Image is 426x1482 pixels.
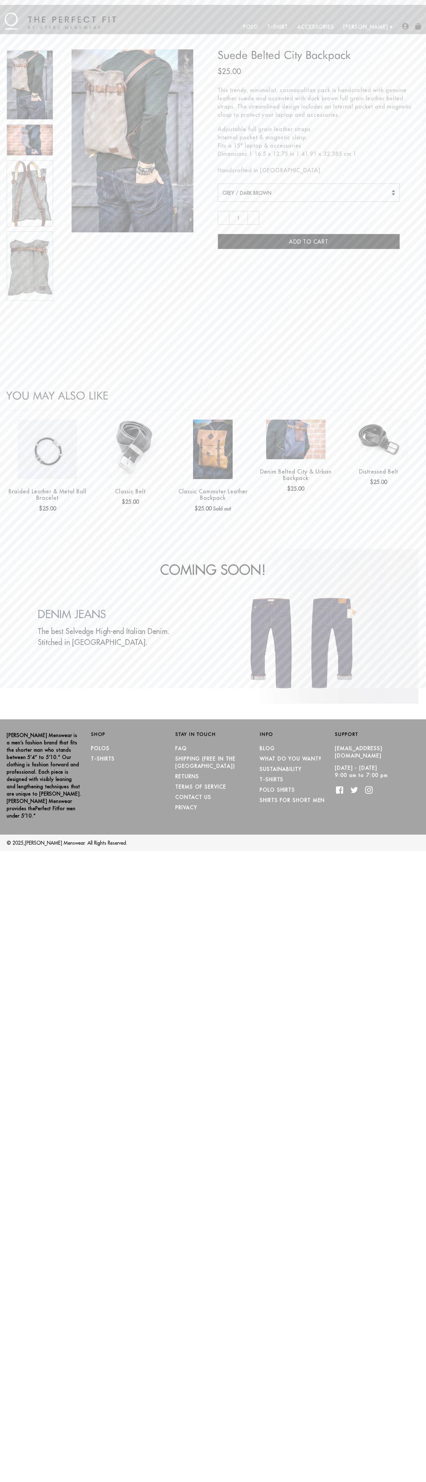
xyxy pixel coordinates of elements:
[415,23,421,30] img: shopping-bag-icon.png
[6,390,420,401] h2: You May Also like
[178,488,248,502] a: Classic Commuter Leather Backpack
[175,745,187,751] a: FAQ
[175,773,199,779] a: RETURNS
[260,787,295,793] a: Polo Shirts
[213,506,231,512] span: Sold out
[91,732,166,737] h2: Shop
[263,20,292,34] a: T-Shirt
[72,49,193,232] img: otero menswear suede leather backpack
[173,420,253,479] a: leather backpack
[260,797,325,803] a: Shirts for Short Men
[5,13,116,30] img: The Perfect Fit - by Otero Menswear - Logo
[339,20,393,34] a: [PERSON_NAME]
[38,609,178,620] h3: DENIM JEANS
[91,745,110,751] a: Polos
[218,166,420,174] p: Handcrafted in [GEOGRAPHIC_DATA].
[175,756,236,769] a: SHIPPING (Free in the [GEOGRAPHIC_DATA])
[7,732,82,819] p: [PERSON_NAME] Menswear is a men’s fashion brand that fits the shorter man who stands between 5’4”...
[6,561,420,578] h1: Coming Soon!
[6,123,54,157] a: suede leather backpack
[7,232,53,300] img: grey leather backpack
[335,732,419,737] h2: Support
[18,420,77,479] img: black braided leather bracelet
[25,840,85,846] a: [PERSON_NAME] Menswear
[175,804,197,811] a: PRIVACY
[218,86,420,119] p: This trendy, minimalist, cosmopolitan pack is handcrafted with genuine leather suede and accented...
[260,756,322,762] a: What Do You Want?
[218,141,420,150] li: Fits a 15" laptop & accessories
[90,420,170,479] a: otero menswear classic black leather belt
[100,420,160,479] img: otero menswear classic black leather belt
[335,764,410,779] p: [DATE] - [DATE] 9:00 am to 7:00 pm
[335,745,382,759] a: [EMAIL_ADDRESS][DOMAIN_NAME]
[260,732,335,737] h2: Info
[218,49,420,60] h3: Suede Belted City Backpack
[239,20,263,34] a: Polo
[122,498,139,506] ins: $25.00
[7,51,53,119] img: otero menswear suede leather backpack
[6,159,54,228] a: otero suede leather backpack
[7,125,53,155] img: suede leather backpack
[115,488,146,495] a: Classic Belt
[175,794,211,800] a: CONTACT US
[260,766,302,772] a: Sustainability
[218,133,420,141] li: Internal pocket & magnetic clasp
[35,805,58,811] strong: Perfect Fit
[7,161,53,226] img: otero suede leather backpack
[289,238,328,245] span: Add to cart
[370,478,387,486] ins: $25.00
[212,549,419,704] img: Layer_31_1024x1024.png
[266,420,326,459] img: stylish urban backpack
[402,23,409,30] img: user-account-icon.png
[256,420,336,459] a: stylish urban backpack
[9,488,86,502] a: Braided Leather & Metal Ball Bracelet
[7,839,419,847] p: © 2025, . All Rights Reserved.
[293,20,339,34] a: Accessories
[39,504,56,513] ins: $25.00
[359,468,398,475] a: Distressed Belt
[218,125,420,133] li: Adjustable full grain leather straps
[195,504,212,513] ins: $25.00
[260,468,332,482] a: Denim Belted City & Urban Backpack
[175,784,226,790] a: TERMS OF SERVICE
[287,485,304,493] ins: $25.00
[260,745,275,751] a: Blog
[91,756,115,762] a: T-Shirts
[6,230,54,302] a: grey leather backpack
[6,49,54,121] a: otero menswear suede leather backpack
[38,626,178,648] p: The best Selvedge High-end Italian Denim. Stitched in [GEOGRAPHIC_DATA].
[218,150,420,158] li: Dimensions | 16.5 x 12.75 in | 41.91 x 32.385 cm |
[218,234,400,249] button: Add to cart
[175,732,251,737] h2: Stay in Touch
[349,420,408,459] img: otero menswear distressed leather belt
[218,66,241,77] ins: $25.00
[260,776,283,782] a: T-Shirts
[339,420,418,459] a: otero menswear distressed leather belt
[193,420,233,479] img: leather backpack
[8,420,87,479] a: black braided leather bracelet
